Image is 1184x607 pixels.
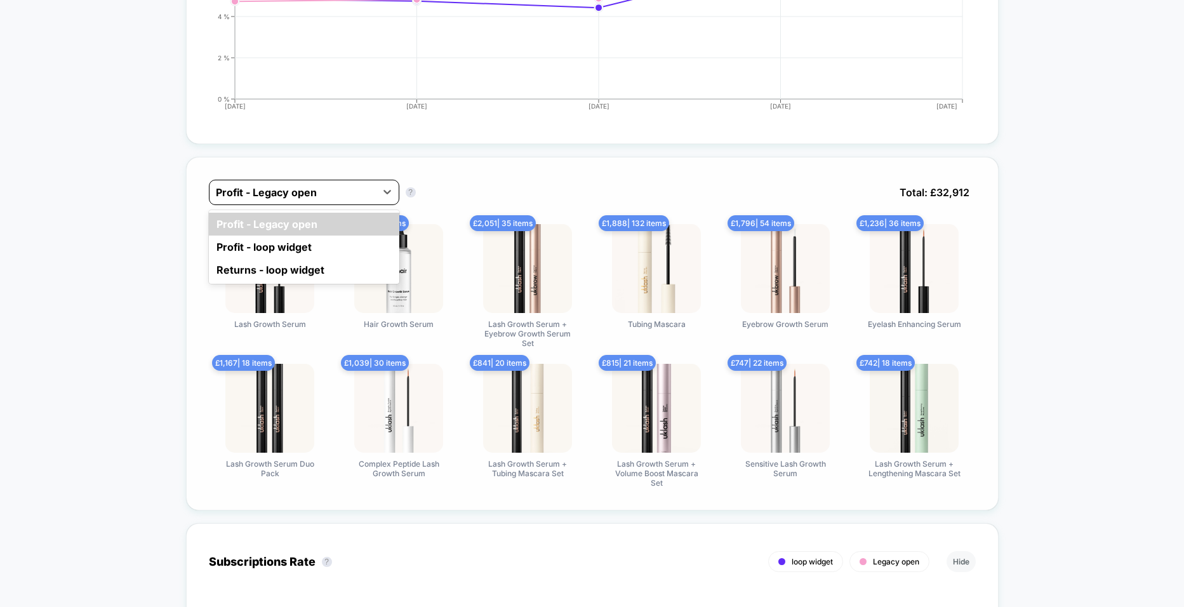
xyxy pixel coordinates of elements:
[612,364,701,453] img: Lash Growth Serum + Volume Boost Mascara Set
[856,215,924,231] span: £ 1,236 | 36 items
[483,224,572,313] img: Lash Growth Serum + Eyebrow Growth Serum Set
[588,102,609,110] tspan: [DATE]
[351,459,446,478] span: Complex Peptide Lash Growth Serum
[225,364,314,453] img: Lash Growth Serum Duo Pack
[470,215,536,231] span: £ 2,051 | 35 items
[354,364,443,453] img: Complex Peptide Lash Growth Serum
[873,557,919,566] span: Legacy open
[738,459,833,478] span: Sensitive Lash Growth Serum
[936,102,957,110] tspan: [DATE]
[480,459,575,478] span: Lash Growth Serum + Tubing Mascara Set
[224,102,245,110] tspan: [DATE]
[628,319,686,329] span: Tubing Mascara
[599,355,656,371] span: £ 815 | 21 items
[856,355,915,371] span: £ 742 | 18 items
[770,102,791,110] tspan: [DATE]
[741,224,830,313] img: Eyebrow Growth Serum
[209,258,399,281] div: Returns - loop widget
[599,215,669,231] span: £ 1,888 | 132 items
[480,319,575,348] span: Lash Growth Serum + Eyebrow Growth Serum Set
[741,364,830,453] img: Sensitive Lash Growth Serum
[322,557,332,567] button: ?
[212,355,275,371] span: £ 1,167 | 18 items
[947,551,976,572] button: Hide
[609,459,704,488] span: Lash Growth Serum + Volume Boost Mascara Set
[870,364,959,453] img: Lash Growth Serum + Lengthening Mascara Set
[893,180,976,205] span: Total: £ 32,912
[218,95,230,102] tspan: 0 %
[470,355,529,371] span: £ 841 | 20 items
[867,459,962,478] span: Lash Growth Serum + Lengthening Mascara Set
[218,12,230,20] tspan: 4 %
[222,459,317,478] span: Lash Growth Serum Duo Pack
[612,224,701,313] img: Tubing Mascara
[870,224,959,313] img: Eyelash Enhancing Serum
[209,236,399,258] div: Profit - loop widget
[728,215,794,231] span: £ 1,796 | 54 items
[209,213,399,236] div: Profit - Legacy open
[728,355,787,371] span: £ 747 | 22 items
[406,102,427,110] tspan: [DATE]
[234,319,306,329] span: Lash Growth Serum
[341,355,409,371] span: £ 1,039 | 30 items
[406,187,416,197] button: ?
[742,319,828,329] span: Eyebrow Growth Serum
[218,53,230,61] tspan: 2 %
[483,364,572,453] img: Lash Growth Serum + Tubing Mascara Set
[868,319,961,329] span: Eyelash Enhancing Serum
[364,319,434,329] span: Hair Growth Serum
[792,557,833,566] span: loop widget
